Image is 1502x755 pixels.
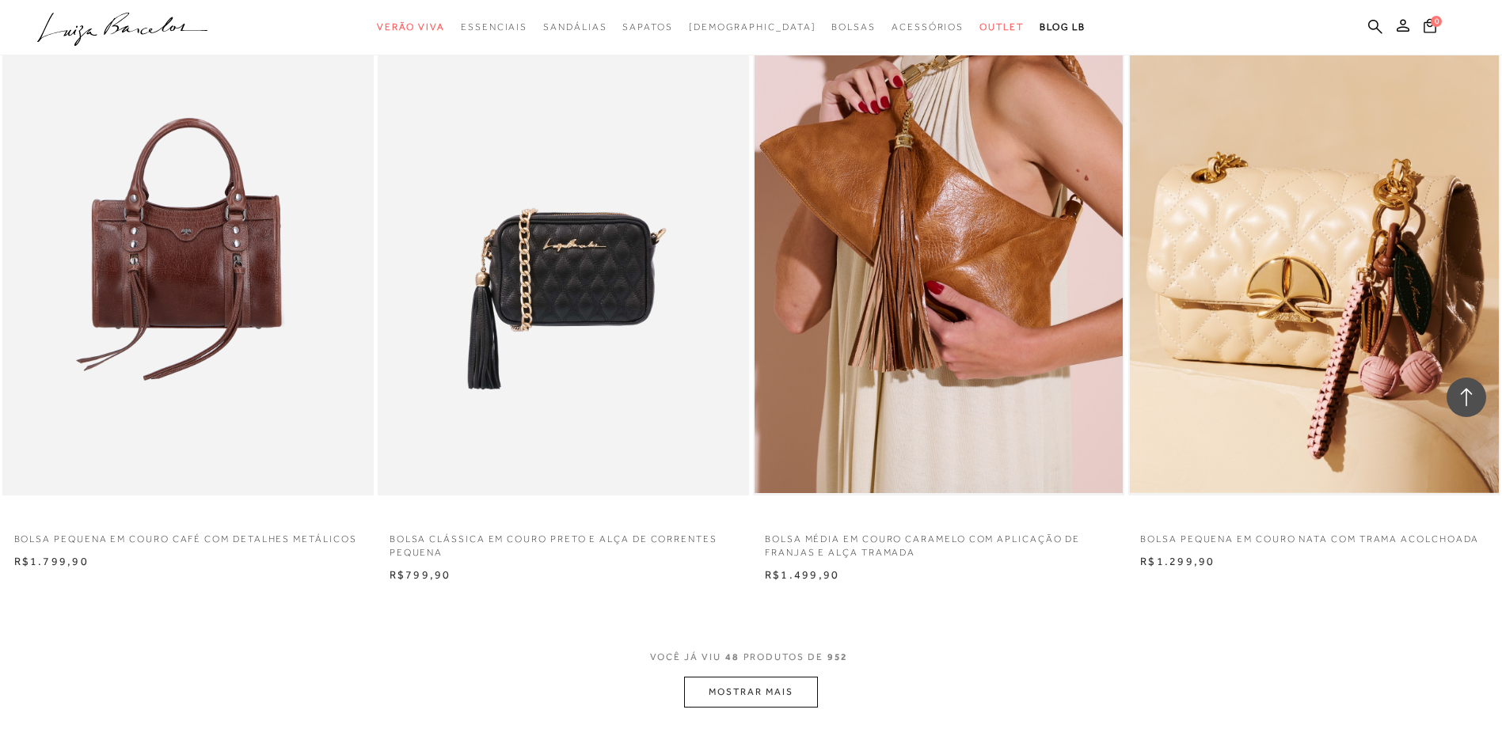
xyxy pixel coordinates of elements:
[1040,13,1086,42] a: BLOG LB
[377,21,445,32] span: Verão Viva
[831,13,876,42] a: categoryNavScreenReaderText
[1128,523,1500,546] a: BOLSA PEQUENA EM COURO NATA COM TRAMA ACOLCHOADA
[622,13,672,42] a: categoryNavScreenReaderText
[979,13,1024,42] a: categoryNavScreenReaderText
[892,13,964,42] a: categoryNavScreenReaderText
[2,523,374,546] a: BOLSA PEQUENA EM COURO CAFÉ COM DETALHES METÁLICOS
[390,568,451,581] span: R$799,90
[765,568,839,581] span: R$1.499,90
[725,651,740,662] span: 48
[461,21,527,32] span: Essenciais
[461,13,527,42] a: categoryNavScreenReaderText
[689,13,816,42] a: noSubCategoriesText
[1431,16,1442,27] span: 0
[689,21,816,32] span: [DEMOGRAPHIC_DATA]
[378,523,749,560] a: BOLSA CLÁSSICA EM COURO PRETO E ALÇA DE CORRENTES PEQUENA
[622,21,672,32] span: Sapatos
[1140,555,1215,567] span: R$1.299,90
[831,21,876,32] span: Bolsas
[1419,17,1441,39] button: 0
[979,21,1024,32] span: Outlet
[14,555,89,567] span: R$1.799,90
[650,651,853,662] span: VOCÊ JÁ VIU PRODUTOS DE
[892,21,964,32] span: Acessórios
[377,13,445,42] a: categoryNavScreenReaderText
[684,677,817,708] button: MOSTRAR MAIS
[543,21,607,32] span: Sandálias
[543,13,607,42] a: categoryNavScreenReaderText
[827,651,849,662] span: 952
[753,523,1124,560] a: BOLSA MÉDIA EM COURO CARAMELO COM APLICAÇÃO DE FRANJAS E ALÇA TRAMADA
[1040,21,1086,32] span: BLOG LB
